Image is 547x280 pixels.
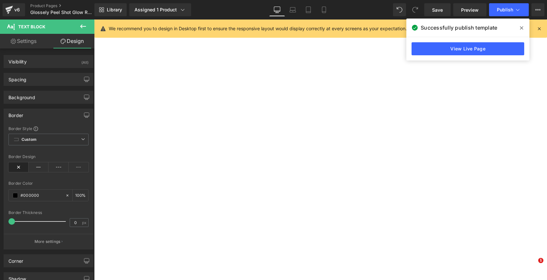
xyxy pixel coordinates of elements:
p: We recommend you to design in Desktop first to ensure the responsive layout would display correct... [109,25,407,32]
span: Save [432,7,443,13]
span: Preview [461,7,479,13]
div: Spacing [8,73,26,82]
span: 1 [538,258,543,263]
span: px [82,220,88,225]
a: v6 [3,3,25,16]
a: Laptop [285,3,301,16]
span: Glossely Peel Shot Glow Rice Ampoule Duo [30,10,93,15]
button: More settings [4,234,93,249]
a: Tablet [301,3,316,16]
button: Undo [393,3,406,16]
span: Library [107,7,122,13]
div: % [73,190,88,201]
a: View Live Page [412,42,524,55]
button: Redo [409,3,422,16]
a: New Library [94,3,127,16]
div: Background [8,91,35,100]
a: Design [49,34,96,48]
b: Custom [21,137,36,142]
div: (All) [81,55,89,66]
div: Border Style [8,126,89,131]
span: Text Block [18,24,45,29]
button: Publish [489,3,529,16]
iframe: Intercom live chat [525,258,540,273]
div: Corner [8,255,23,264]
input: Color [21,192,62,199]
div: Border Color [8,181,89,186]
div: Assigned 1 Product [134,7,186,13]
a: Product Pages [30,3,105,8]
div: Border Design [8,154,89,159]
span: Publish [497,7,513,12]
p: More settings [35,239,61,245]
a: Desktop [269,3,285,16]
div: Visibility [8,55,27,64]
a: Preview [453,3,486,16]
a: Mobile [316,3,332,16]
div: Border Thickness [8,210,89,215]
div: v6 [13,6,21,14]
span: Successfully publish template [421,24,497,32]
div: Border [8,109,23,118]
button: More [531,3,544,16]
